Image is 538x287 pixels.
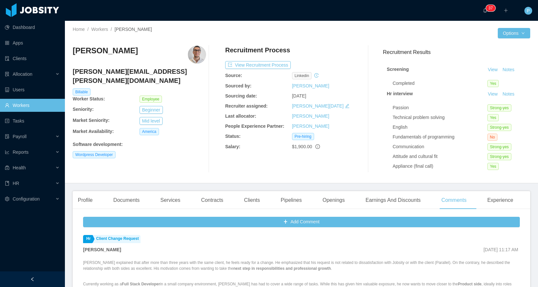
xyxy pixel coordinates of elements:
strong: Product side [458,282,482,286]
strong: [PERSON_NAME] [83,247,121,252]
button: icon: exportView Recruitment Process [225,61,291,69]
a: View [486,91,500,97]
b: Sourced by: [225,83,251,88]
span: Employee [140,96,162,103]
span: Allocation [13,72,32,77]
span: info-circle [315,144,320,149]
h3: Recruitment Results [383,48,530,56]
i: icon: bell [483,8,487,13]
a: icon: appstoreApps [5,36,60,49]
button: Notes [500,90,517,98]
img: ce8dc3f6-36f6-47e3-bb5b-968388615332_6655d974dd883-400w.png [188,46,206,64]
span: linkedin [292,72,312,79]
div: Profile [73,191,98,209]
span: Strong-yes [487,124,511,131]
div: Completed [393,80,487,87]
b: Market Seniority: [73,118,110,123]
p: [PERSON_NAME] explained that after more than three years with the same client, he feels ready for... [83,260,520,271]
a: icon: exportView Recruitment Process [225,62,291,68]
sup: 37 [486,5,495,11]
i: icon: edit [345,104,349,108]
span: [PERSON_NAME] [115,27,152,32]
b: Status: [225,134,240,139]
strong: Screening [387,67,409,72]
div: Contracts [196,191,228,209]
span: HR [13,181,19,186]
b: Sourcing date: [225,93,257,98]
span: Configuration [13,196,40,202]
span: Health [13,165,26,170]
strong: Full Stack Developer [122,282,160,286]
div: Passion [393,104,487,111]
div: Clients [239,191,265,209]
div: Pipelines [275,191,307,209]
button: Mid level [140,117,163,125]
div: Openings [317,191,350,209]
i: icon: medicine-box [5,165,9,170]
a: Client Change Request [93,235,140,243]
div: Communication [393,143,487,150]
button: Notes [500,66,517,74]
a: [PERSON_NAME][DATE] [292,103,344,109]
div: Fundamentals of programming [393,134,487,140]
strong: Hr interview [387,91,413,96]
b: Worker Status: [73,96,105,101]
span: Strong-yes [487,153,511,160]
b: Recruiter assigned: [225,103,268,109]
a: Home [73,27,85,32]
i: icon: file-protect [5,134,9,139]
span: [DATE] 11:17 AM [483,247,518,252]
a: [PERSON_NAME] [292,124,329,129]
button: Beginner [140,106,163,114]
i: icon: history [314,73,319,78]
a: icon: pie-chartDashboard [5,21,60,34]
h4: Recruitment Process [225,46,290,55]
a: Workers [91,27,108,32]
div: Appliance (final call) [393,163,487,170]
p: 3 [488,5,491,11]
span: Payroll [13,134,27,139]
div: Comments [436,191,471,209]
span: Wordpress Developer [73,151,116,158]
h3: [PERSON_NAME] [73,46,138,56]
i: icon: book [5,181,9,186]
b: Salary: [225,144,240,149]
b: Market Availability: [73,129,114,134]
a: [PERSON_NAME] [292,113,329,119]
span: Pre-hiring [292,133,314,140]
div: Earnings And Discounts [360,191,426,209]
b: Last allocator: [225,113,256,119]
span: Yes [487,163,499,170]
span: P [527,7,530,15]
strong: next step in responsibilities and professional growth [233,266,331,271]
span: / [87,27,89,32]
a: Hr [83,235,92,243]
i: icon: setting [5,197,9,201]
div: Technical problem solving [393,114,487,121]
h4: [PERSON_NAME][EMAIL_ADDRESS][PERSON_NAME][DOMAIN_NAME] [73,67,206,85]
span: $1,900.00 [292,144,312,149]
span: America [140,128,159,135]
span: Reports [13,150,29,155]
div: Services [155,191,185,209]
span: Strong-yes [487,143,511,150]
a: icon: userWorkers [5,99,60,112]
a: [PERSON_NAME] [292,83,329,88]
button: Optionsicon: down [498,28,530,38]
b: Source: [225,73,242,78]
div: Attitude and cultural fit [393,153,487,160]
p: 7 [491,5,493,11]
a: icon: robotUsers [5,83,60,96]
span: Strong-yes [487,104,511,111]
i: icon: plus [504,8,508,13]
div: Documents [108,191,145,209]
span: Yes [487,80,499,87]
i: icon: line-chart [5,150,9,154]
i: icon: solution [5,72,9,76]
span: Yes [487,114,499,121]
a: View [486,67,500,72]
div: English [393,124,487,131]
button: icon: plusAdd Comment [83,217,520,227]
b: Seniority: [73,107,94,112]
span: No [487,134,497,141]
